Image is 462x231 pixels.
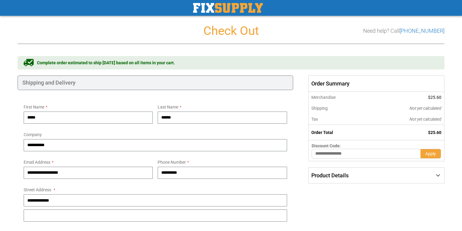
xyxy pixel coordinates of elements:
[410,106,441,111] span: Not yet calculated
[193,3,263,13] a: store logo
[420,149,441,159] button: Apply
[193,3,263,13] img: Fix Industrial Supply
[158,160,186,165] span: Phone Number
[18,75,293,90] div: Shipping and Delivery
[363,28,444,34] h3: Need help? Call
[24,105,44,109] span: First Name
[311,172,349,179] span: Product Details
[410,117,441,122] span: Not yet calculated
[428,95,441,100] span: $25.60
[308,92,369,103] th: Merchandise
[311,106,328,111] span: Shipping
[400,28,444,34] a: [PHONE_NUMBER]
[18,24,444,38] h1: Check Out
[311,130,333,135] strong: Order Total
[308,114,369,125] th: Tax
[425,151,436,156] span: Apply
[24,187,51,192] span: Street Address
[24,160,50,165] span: Email Address
[308,75,444,92] span: Order Summary
[428,130,441,135] span: $25.60
[24,132,42,137] span: Company
[312,143,341,148] span: Discount Code:
[158,105,178,109] span: Last Name
[37,60,175,66] span: Complete order estimated to ship [DATE] based on all items in your cart.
